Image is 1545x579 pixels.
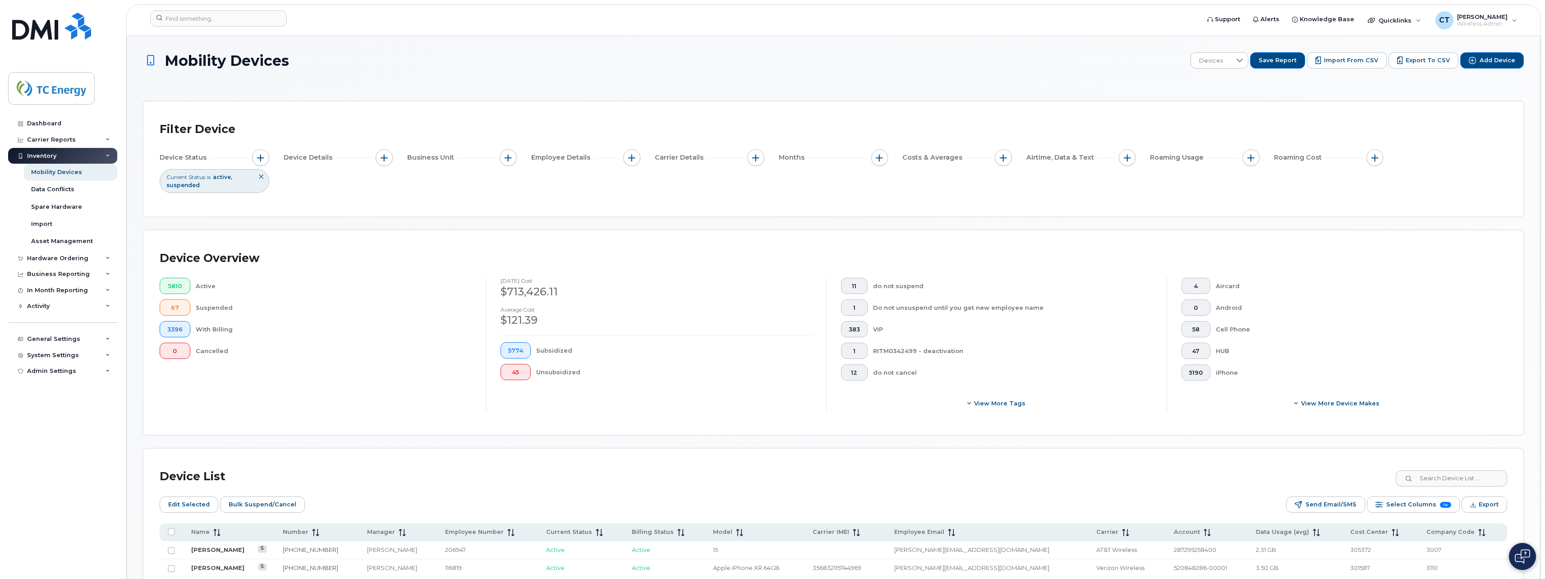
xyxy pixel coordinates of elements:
[1350,546,1371,553] span: 305372
[1389,52,1458,69] button: Export to CSV
[166,182,200,188] span: suspended
[168,498,210,511] span: Edit Selected
[283,546,338,553] a: [PHONE_NUMBER]
[160,321,190,337] button: 3396
[536,364,812,380] div: Unsubsidized
[813,564,861,571] span: 356832115744969
[1301,399,1379,408] span: View More Device Makes
[1367,496,1460,513] button: Select Columns 14
[1216,299,1493,316] div: Android
[779,153,807,162] span: Months
[1174,528,1200,536] span: Account
[1182,343,1210,359] button: 47
[1256,546,1276,553] span: 2.31 GB
[713,546,718,553] span: 15
[1216,321,1493,337] div: Cell Phone
[1216,364,1493,381] div: iPhone
[160,118,235,141] div: Filter Device
[849,369,860,377] span: 12
[1189,304,1203,312] span: 0
[1396,470,1507,487] input: Search Device List ...
[445,546,466,553] span: 206947
[501,284,812,299] div: $713,426.11
[1191,53,1231,69] span: Devices
[1256,528,1309,536] span: Data Usage (avg)
[841,395,1152,411] button: View more tags
[1460,52,1524,69] a: Add Device
[902,153,965,162] span: Costs & Averages
[213,174,232,180] span: active
[167,348,183,355] span: 0
[1274,153,1324,162] span: Roaming Cost
[1406,56,1450,64] span: Export to CSV
[1462,496,1507,513] button: Export
[1189,326,1203,333] span: 58
[1189,283,1203,290] span: 4
[160,278,190,294] button: 5810
[1174,564,1227,571] span: 520848286-00001
[367,528,395,536] span: Manager
[655,153,706,162] span: Carrier Details
[1174,546,1216,553] span: 287295258400
[258,564,267,570] a: View Last Bill
[713,528,732,536] span: Model
[841,321,868,337] button: 383
[841,278,868,294] button: 11
[367,546,429,554] div: [PERSON_NAME]
[1480,56,1515,64] span: Add Device
[191,528,210,536] span: Name
[196,299,472,316] div: Suspended
[160,343,190,359] button: 0
[1350,528,1388,536] span: Cost Center
[1096,528,1118,536] span: Carrier
[1306,498,1356,511] span: Send Email/SMS
[196,343,472,359] div: Cancelled
[1150,153,1206,162] span: Roaming Usage
[1182,299,1210,316] button: 0
[713,564,780,571] span: Apple iPhone XR 64GB
[1426,528,1475,536] span: Company Code
[894,564,1049,571] span: [PERSON_NAME][EMAIL_ADDRESS][DOMAIN_NAME]
[536,342,812,358] div: Subsidized
[632,528,674,536] span: Billing Status
[167,326,183,333] span: 3396
[160,465,225,488] div: Device List
[849,283,860,290] span: 11
[873,299,1153,316] div: Do not unsuspend until you get new employee name
[546,564,565,571] span: Active
[196,278,472,294] div: Active
[1307,52,1387,69] button: Import from CSV
[1216,278,1493,294] div: Aircard
[1259,56,1297,64] span: Save Report
[1256,564,1278,571] span: 3.50 GB
[1189,369,1203,377] span: 5190
[546,528,592,536] span: Current Status
[229,498,296,511] span: Bulk Suspend/Cancel
[1216,343,1493,359] div: HUB
[873,321,1153,337] div: VIP
[531,153,593,162] span: Employee Details
[1182,278,1210,294] button: 4
[632,564,650,571] span: Active
[1386,498,1436,511] span: Select Columns
[501,342,531,358] button: 5774
[160,299,190,316] button: 67
[196,321,472,337] div: With Billing
[849,304,860,312] span: 1
[283,564,338,571] a: [PHONE_NUMBER]
[841,299,868,316] button: 1
[160,153,209,162] span: Device Status
[220,496,305,513] button: Bulk Suspend/Cancel
[1189,348,1203,355] span: 47
[1426,546,1441,553] span: 3007
[894,546,1049,553] span: [PERSON_NAME][EMAIL_ADDRESS][DOMAIN_NAME]
[1182,321,1210,337] button: 58
[546,546,565,553] span: Active
[166,173,205,181] span: Current Status
[1182,395,1493,411] button: View More Device Makes
[841,364,868,381] button: 12
[1350,564,1370,571] span: 301587
[508,347,523,354] span: 5774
